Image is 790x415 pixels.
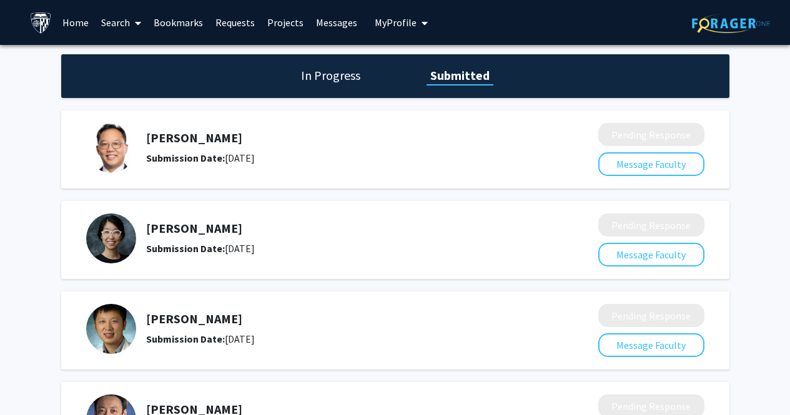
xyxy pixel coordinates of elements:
[56,1,95,44] a: Home
[146,333,225,345] b: Submission Date:
[261,1,310,44] a: Projects
[30,12,52,34] img: Johns Hopkins University Logo
[598,243,704,266] button: Message Faculty
[146,150,532,165] div: [DATE]
[146,241,532,256] div: [DATE]
[692,14,770,33] img: ForagerOne Logo
[86,304,136,354] img: Profile Picture
[598,248,704,261] a: Message Faculty
[146,311,532,326] h5: [PERSON_NAME]
[146,130,532,145] h5: [PERSON_NAME]
[147,1,209,44] a: Bookmarks
[146,331,532,346] div: [DATE]
[598,333,704,357] button: Message Faculty
[209,1,261,44] a: Requests
[146,242,225,255] b: Submission Date:
[375,16,417,29] span: My Profile
[598,123,704,146] button: Pending Response
[95,1,147,44] a: Search
[86,213,136,263] img: Profile Picture
[297,67,364,84] h1: In Progress
[598,158,704,170] a: Message Faculty
[598,213,704,237] button: Pending Response
[598,304,704,327] button: Pending Response
[598,152,704,176] button: Message Faculty
[598,339,704,351] a: Message Faculty
[146,221,532,236] h5: [PERSON_NAME]
[9,359,53,406] iframe: Chat
[146,152,225,164] b: Submission Date:
[427,67,493,84] h1: Submitted
[310,1,363,44] a: Messages
[86,123,136,173] img: Profile Picture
